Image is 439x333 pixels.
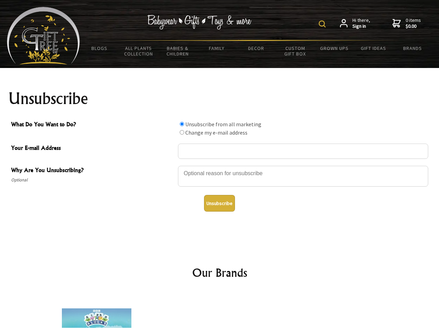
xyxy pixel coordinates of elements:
[11,176,174,184] span: Optional
[80,41,119,55] a: BLOGS
[185,129,247,136] label: Change my e-mail address
[319,20,326,27] img: product search
[352,23,370,29] strong: Sign in
[392,17,421,29] a: 0 items$0.00
[197,41,237,55] a: Family
[178,166,428,187] textarea: Why Are You Unsubscribing?
[180,130,184,135] input: What Do You Want to Do?
[8,90,431,107] h1: Unsubscribe
[236,41,276,55] a: Decor
[406,17,421,29] span: 0 items
[119,41,158,61] a: All Plants Collection
[11,166,174,176] span: Why Are You Unsubscribing?
[11,120,174,130] span: What Do You Want to Do?
[185,121,261,128] label: Unsubscribe from all marketing
[354,41,393,55] a: Gift Ideas
[276,41,315,61] a: Custom Gift Box
[406,23,421,29] strong: $0.00
[11,144,174,154] span: Your E-mail Address
[14,264,425,281] h2: Our Brands
[147,15,252,29] img: Babywear - Gifts - Toys & more
[315,41,354,55] a: Grown Ups
[158,41,197,61] a: Babies & Children
[340,17,370,29] a: Hi there,Sign in
[204,195,235,212] button: Unsubscribe
[393,41,432,55] a: Brands
[180,122,184,126] input: What Do You Want to Do?
[352,17,370,29] span: Hi there,
[7,7,80,65] img: Babyware - Gifts - Toys and more...
[178,144,428,159] input: Your E-mail Address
